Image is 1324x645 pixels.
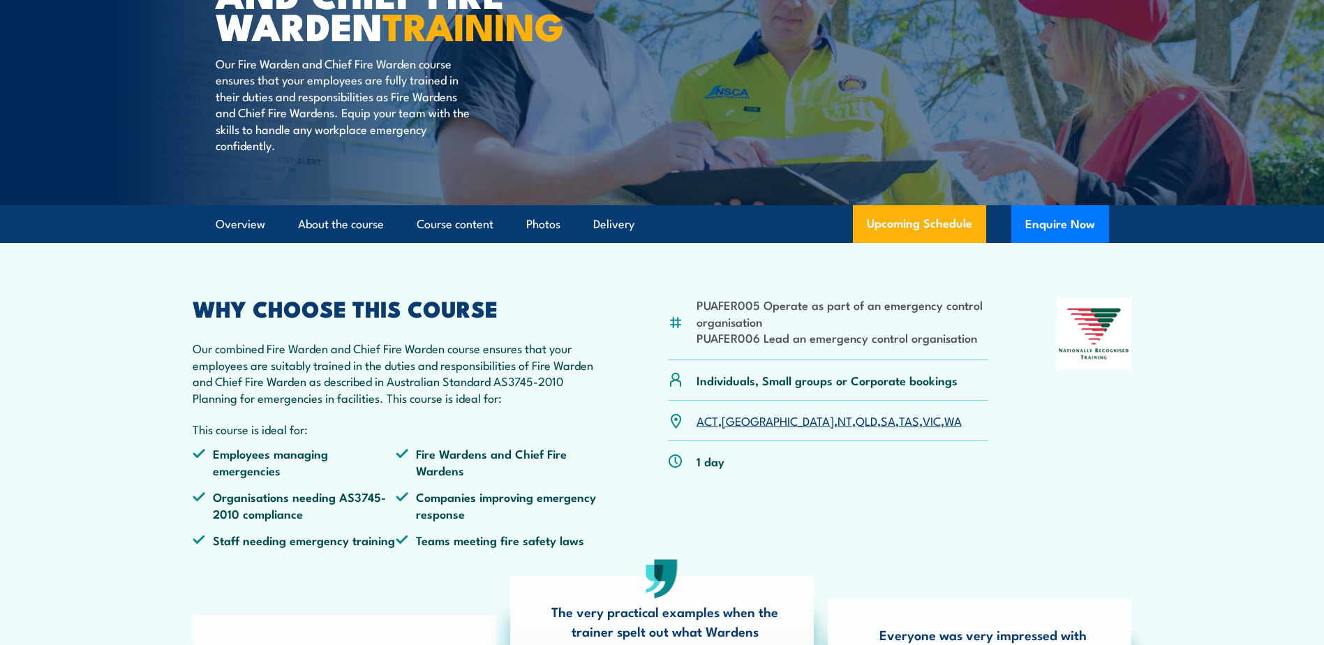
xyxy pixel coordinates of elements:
li: Staff needing emergency training [193,532,396,548]
li: Fire Wardens and Chief Fire Wardens [396,445,600,478]
li: Teams meeting fire safety laws [396,532,600,548]
a: Upcoming Schedule [853,205,986,243]
img: Nationally Recognised Training logo. [1057,298,1132,369]
a: ACT [697,412,718,429]
p: Our combined Fire Warden and Chief Fire Warden course ensures that your employees are suitably tr... [193,340,600,406]
a: SA [881,412,895,429]
p: 1 day [697,453,724,469]
a: TAS [899,412,919,429]
a: Delivery [593,206,634,243]
p: Individuals, Small groups or Corporate bookings [697,372,958,388]
li: PUAFER005 Operate as part of an emergency control organisation [697,297,989,329]
button: Enquire Now [1011,205,1109,243]
a: WA [944,412,962,429]
a: Course content [417,206,493,243]
li: PUAFER006 Lead an emergency control organisation [697,329,989,346]
h2: WHY CHOOSE THIS COURSE [193,298,600,318]
a: [GEOGRAPHIC_DATA] [722,412,834,429]
li: Organisations needing AS3745-2010 compliance [193,489,396,521]
p: , , , , , , , [697,413,962,429]
li: Companies improving emergency response [396,489,600,521]
p: Our Fire Warden and Chief Fire Warden course ensures that your employees are fully trained in the... [216,55,470,153]
p: This course is ideal for: [193,421,600,437]
li: Employees managing emergencies [193,445,396,478]
a: VIC [923,412,941,429]
a: Photos [526,206,560,243]
a: NT [838,412,852,429]
a: About the course [298,206,384,243]
a: QLD [856,412,877,429]
a: Overview [216,206,265,243]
